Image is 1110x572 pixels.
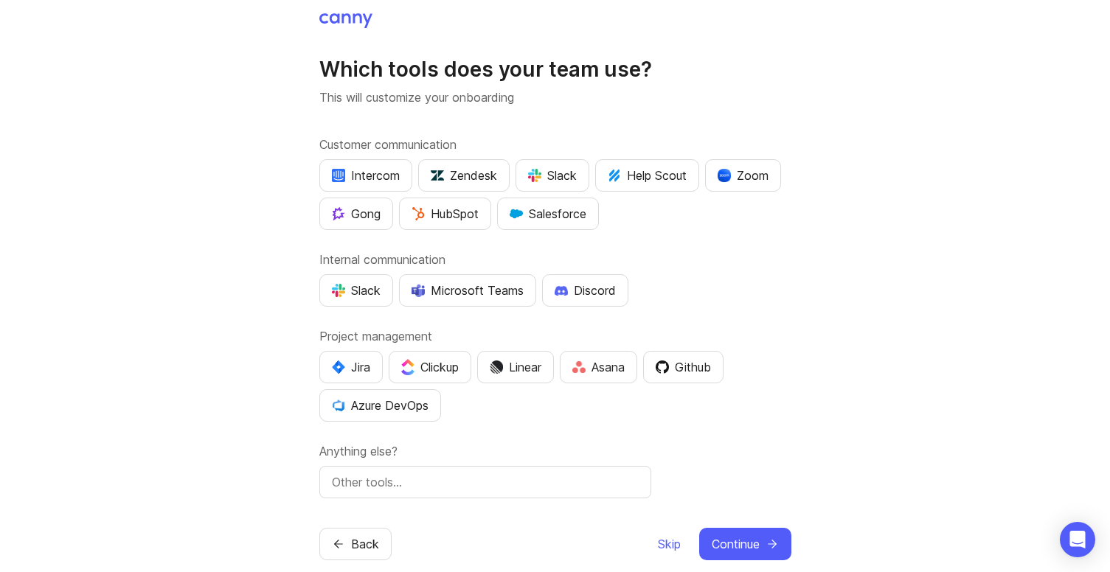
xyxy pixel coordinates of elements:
[658,535,681,553] span: Skip
[412,284,425,296] img: D0GypeOpROL5AAAAAElFTkSuQmCC
[412,205,479,223] div: HubSpot
[412,207,425,220] img: G+3M5qq2es1si5SaumCnMN47tP1CvAZneIVX5dcx+oz+ZLhv4kfP9DwAAAABJRU5ErkJggg==
[656,358,711,376] div: Github
[319,13,372,28] img: Canny Home
[319,528,392,560] button: Back
[490,360,503,374] img: Dm50RERGQWO2Ei1WzHVviWZlaLVriU9uRN6E+tIr91ebaDbMKKPDpFbssSuEG21dcGXkrKsuOVPwCeFJSFAIOxgiKgL2sFHRe...
[608,169,621,182] img: kV1LT1TqjqNHPtRK7+FoaplE1qRq1yqhg056Z8K5Oc6xxgIuf0oNQ9LelJqbcyPisAf0C9LDpX5UIuAAAAAElFTkSuQmCC
[319,88,791,106] p: This will customize your onboarding
[332,358,370,376] div: Jira
[319,327,791,345] label: Project management
[319,351,383,383] button: Jira
[516,159,589,192] button: Slack
[510,205,586,223] div: Salesforce
[572,358,625,376] div: Asana
[332,284,345,297] img: WIAAAAASUVORK5CYII=
[718,169,731,182] img: xLHbn3khTPgAAAABJRU5ErkJggg==
[572,361,586,374] img: Rf5nOJ4Qh9Y9HAAAAAElFTkSuQmCC
[657,528,681,560] button: Skip
[528,167,577,184] div: Slack
[497,198,599,230] button: Salesforce
[431,169,444,182] img: UniZRqrCPz6BHUWevMzgDJ1FW4xaGg2egd7Chm8uY0Al1hkDyjqDa8Lkk0kDEdqKkBok+T4wfoD0P0o6UMciQ8AAAAASUVORK...
[555,285,568,296] img: +iLplPsjzba05dttzK064pds+5E5wZnCVbuGoLvBrYdmEPrXTzGo7zG60bLEREEjvOjaG9Saez5xsOEAbxBwOP6dkea84XY9O...
[319,251,791,268] label: Internal communication
[401,359,414,374] img: j83v6vj1tgY2AAAAABJRU5ErkJggg==
[332,473,639,491] input: Other tools…
[351,535,379,553] span: Back
[399,198,491,230] button: HubSpot
[528,169,541,182] img: WIAAAAASUVORK5CYII=
[389,351,471,383] button: Clickup
[656,360,669,374] img: 0D3hMmx1Qy4j6AAAAAElFTkSuQmCC
[319,56,791,83] h1: Which tools does your team use?
[332,167,400,184] div: Intercom
[643,351,724,383] button: Github
[319,159,412,192] button: Intercom
[319,442,791,460] label: Anything else?
[399,274,536,307] button: Microsoft Teams
[332,169,345,182] img: eRR1duPH6fQxdnSV9IruPjCimau6md0HxlPR81SIPROHX1VjYjAN9a41AAAAAElFTkSuQmCC
[705,159,781,192] button: Zoom
[595,159,699,192] button: Help Scout
[490,358,541,376] div: Linear
[332,399,345,412] img: YKcwp4sHBXAAAAAElFTkSuQmCC
[477,351,554,383] button: Linear
[319,274,393,307] button: Slack
[332,207,345,220] img: qKnp5cUisfhcFQGr1t296B61Fm0WkUVwBZaiVE4uNRmEGBFetJMz8xGrgPHqF1mLDIG816Xx6Jz26AFmkmT0yuOpRCAR7zRpG...
[608,167,687,184] div: Help Scout
[560,351,637,383] button: Asana
[332,397,429,414] div: Azure DevOps
[542,274,628,307] button: Discord
[319,389,441,422] button: Azure DevOps
[332,205,381,223] div: Gong
[699,528,791,560] button: Continue
[718,167,769,184] div: Zoom
[319,136,791,153] label: Customer communication
[401,358,459,376] div: Clickup
[319,198,393,230] button: Gong
[418,159,510,192] button: Zendesk
[332,360,345,374] img: svg+xml;base64,PHN2ZyB4bWxucz0iaHR0cDovL3d3dy53My5vcmcvMjAwMC9zdmciIHZpZXdCb3g9IjAgMCA0MC4zNDMgND...
[510,207,523,220] img: GKxMRLiRsgdWqxrdBeWfGK5kaZ2alx1WifDSa2kSTsK6wyJURKhUuPoQRYzjholVGzT2A2owx2gHwZoyZHHCYJ8YNOAZj3DSg...
[431,167,497,184] div: Zendesk
[1060,522,1095,557] div: Open Intercom Messenger
[332,282,381,299] div: Slack
[412,282,524,299] div: Microsoft Teams
[712,535,760,553] span: Continue
[555,282,616,299] div: Discord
